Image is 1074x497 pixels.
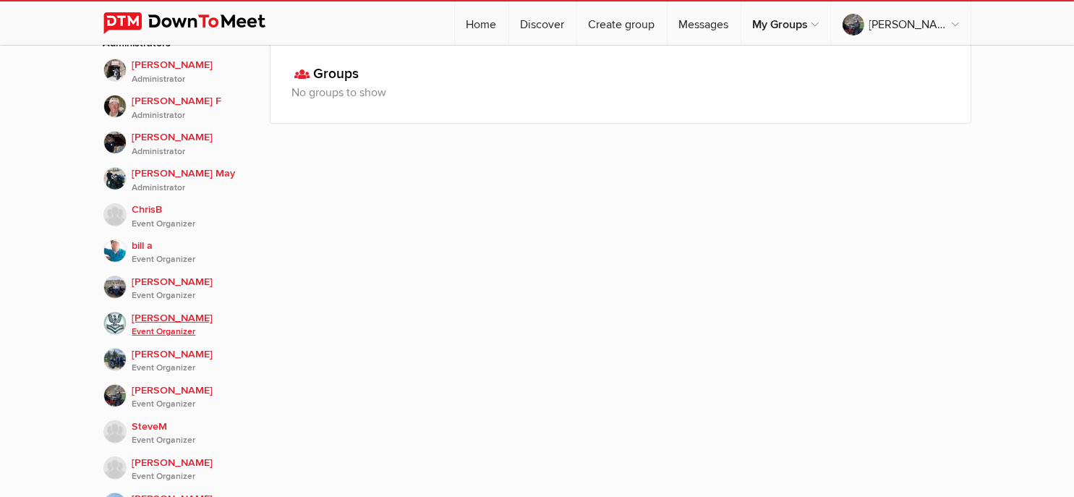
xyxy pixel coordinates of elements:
[103,303,248,339] a: [PERSON_NAME]Event Organizer
[132,202,248,231] span: ChrisB
[292,84,949,101] h3: No groups to show
[103,12,288,34] img: DownToMeet
[132,326,248,339] i: Event Organizer
[132,434,248,447] i: Event Organizer
[103,312,127,335] img: Jeff Petry
[132,274,248,303] span: [PERSON_NAME]
[741,1,830,45] a: My Groups
[132,362,248,375] i: Event Organizer
[132,182,248,195] i: Administrator
[103,131,127,154] img: Scott May
[831,1,971,45] a: [PERSON_NAME]
[509,1,576,45] a: Discover
[132,73,248,86] i: Administrator
[132,470,248,483] i: Event Organizer
[103,195,248,231] a: ChrisBEvent Organizer
[132,383,248,412] span: [PERSON_NAME]
[103,203,127,226] img: ChrisB
[103,59,248,86] a: [PERSON_NAME]Administrator
[103,375,248,412] a: [PERSON_NAME]Event Organizer
[132,347,248,375] span: [PERSON_NAME]
[103,239,127,263] img: bill a
[132,145,248,158] i: Administrator
[132,253,248,266] i: Event Organizer
[132,398,248,411] i: Event Organizer
[132,129,248,158] span: [PERSON_NAME]
[103,267,248,303] a: [PERSON_NAME]Event Organizer
[132,310,248,339] span: [PERSON_NAME]
[292,64,949,85] h3: Groups
[668,1,741,45] a: Messages
[103,339,248,375] a: [PERSON_NAME]Event Organizer
[455,1,508,45] a: Home
[103,231,248,267] a: bill aEvent Organizer
[103,122,248,158] a: [PERSON_NAME]Administrator
[103,420,127,443] img: SteveM
[103,348,127,371] img: Dennis J
[103,448,248,484] a: [PERSON_NAME]Event Organizer
[132,218,248,231] i: Event Organizer
[132,238,248,267] span: bill a
[103,384,127,407] img: John R
[103,86,248,122] a: [PERSON_NAME] FAdministrator
[132,93,248,122] span: [PERSON_NAME] F
[132,419,248,448] span: SteveM
[103,456,127,480] img: Kathy A
[132,109,248,122] i: Administrator
[103,95,127,118] img: Butch F
[103,158,248,195] a: [PERSON_NAME] MayAdministrator
[132,455,248,484] span: [PERSON_NAME]
[103,167,127,190] img: Barb May
[103,276,127,299] img: Kenneth Manuel
[103,412,248,448] a: SteveMEvent Organizer
[132,166,248,195] span: [PERSON_NAME] May
[103,59,127,82] img: John P
[577,1,667,45] a: Create group
[132,57,248,86] span: [PERSON_NAME]
[132,289,248,302] i: Event Organizer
